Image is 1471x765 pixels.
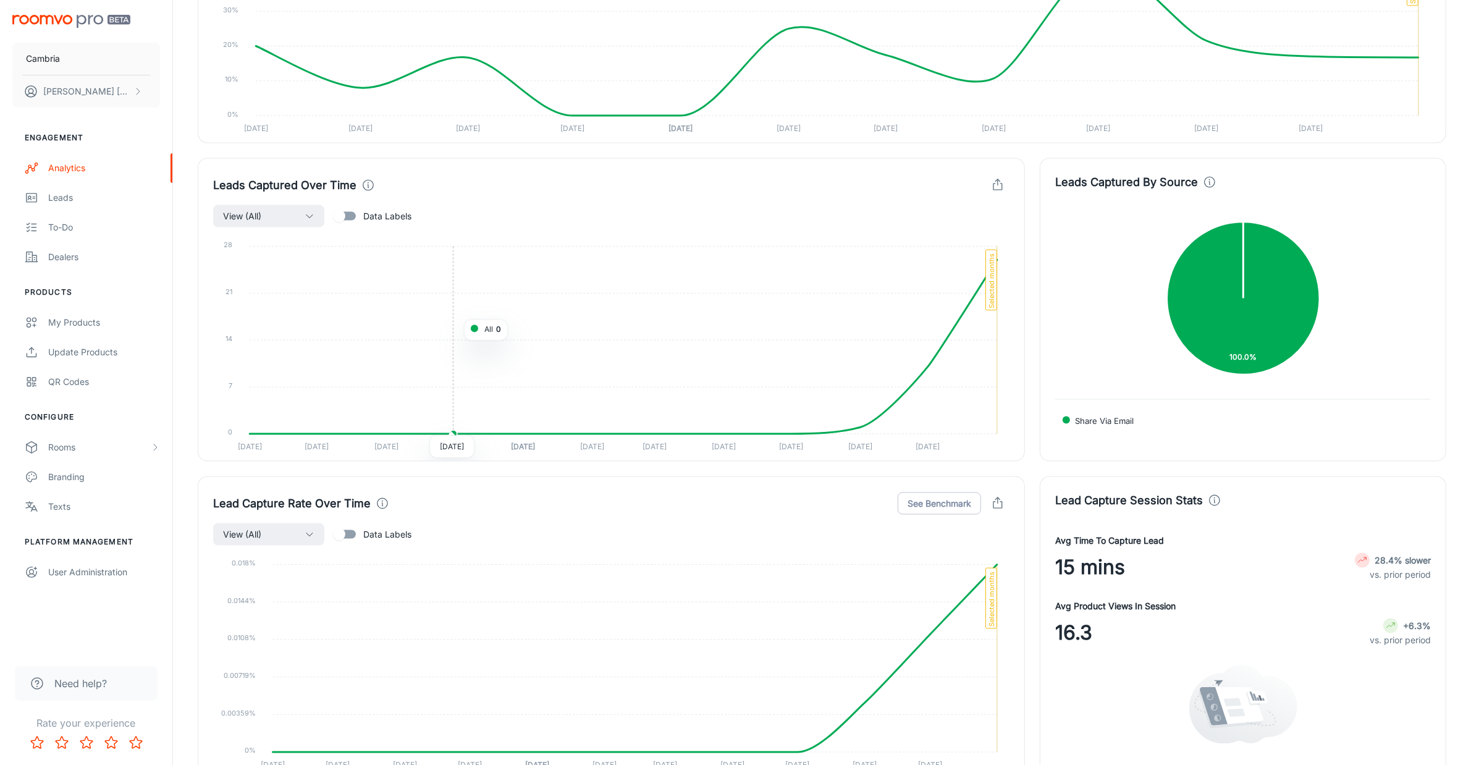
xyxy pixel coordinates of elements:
[225,75,238,84] tspan: 10%
[1055,618,1092,648] span: 16.3
[48,316,160,329] div: My Products
[213,205,324,227] button: View (All)
[224,672,256,680] tspan: 0.00719%
[668,124,693,133] tspan: [DATE]
[48,221,160,234] div: To-do
[223,209,261,224] span: View (All)
[511,442,535,452] tspan: [DATE]
[124,730,148,755] button: Rate 5 star
[1403,620,1431,631] strong: +6.3%
[48,470,160,484] div: Branding
[221,709,256,717] tspan: 0.00359%
[374,442,398,452] tspan: [DATE]
[49,730,74,755] button: Rate 2 star
[10,716,162,730] p: Rate your experience
[916,442,940,452] tspan: [DATE]
[1194,124,1218,133] tspan: [DATE]
[779,442,803,452] tspan: [DATE]
[223,527,261,542] span: View (All)
[363,209,411,223] span: Data Labels
[1055,534,1164,547] h4: Avg Time To Capture Lead
[643,442,667,452] tspan: [DATE]
[348,124,373,133] tspan: [DATE]
[1370,633,1431,647] p: vs. prior period
[228,428,232,437] tspan: 0
[48,345,160,359] div: Update Products
[213,523,324,546] button: View (All)
[232,559,256,568] tspan: 0.018%
[43,85,130,98] p: [PERSON_NAME] [PERSON_NAME]
[580,442,604,452] tspan: [DATE]
[560,124,584,133] tspan: [DATE]
[12,75,160,108] button: [PERSON_NAME] [PERSON_NAME]
[99,730,124,755] button: Rate 4 star
[305,442,329,452] tspan: [DATE]
[48,565,160,579] div: User Administration
[227,634,256,643] tspan: 0.0108%
[244,124,268,133] tspan: [DATE]
[48,250,160,264] div: Dealers
[777,124,801,133] tspan: [DATE]
[225,334,232,343] tspan: 14
[1066,415,1134,426] span: Share via Email
[1299,124,1323,133] tspan: [DATE]
[223,40,238,49] tspan: 20%
[1055,599,1176,613] h4: Avg Product Views In Session
[213,495,371,512] h4: Lead Capture Rate Over Time
[898,492,981,515] button: See Benchmark
[456,124,480,133] tspan: [DATE]
[238,442,262,452] tspan: [DATE]
[1375,555,1431,565] strong: 28.4% slower
[982,124,1006,133] tspan: [DATE]
[227,110,238,119] tspan: 0%
[48,375,160,389] div: QR Codes
[225,287,232,296] tspan: 21
[12,15,130,28] img: Roomvo PRO Beta
[712,442,736,452] tspan: [DATE]
[229,381,232,390] tspan: 7
[1055,174,1198,191] h4: Leads Captured By Source
[25,730,49,755] button: Rate 1 star
[227,596,256,605] tspan: 0.0144%
[48,441,150,454] div: Rooms
[441,442,465,452] tspan: [DATE]
[74,730,99,755] button: Rate 3 star
[213,177,356,194] h4: Leads Captured Over Time
[874,124,898,133] tspan: [DATE]
[48,500,160,514] div: Texts
[1055,552,1125,582] span: 15 mins
[54,676,107,691] span: Need help?
[245,746,256,755] tspan: 0%
[1355,568,1431,581] p: vs. prior period
[1055,492,1203,509] h4: Lead Capture Session Stats
[1189,665,1297,744] img: analytics.svg
[849,442,873,452] tspan: [DATE]
[224,240,232,249] tspan: 28
[48,161,160,175] div: Analytics
[26,52,60,66] p: Cambria
[1086,124,1110,133] tspan: [DATE]
[223,6,238,14] tspan: 30%
[12,43,160,75] button: Cambria
[48,191,160,205] div: Leads
[363,528,411,541] span: Data Labels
